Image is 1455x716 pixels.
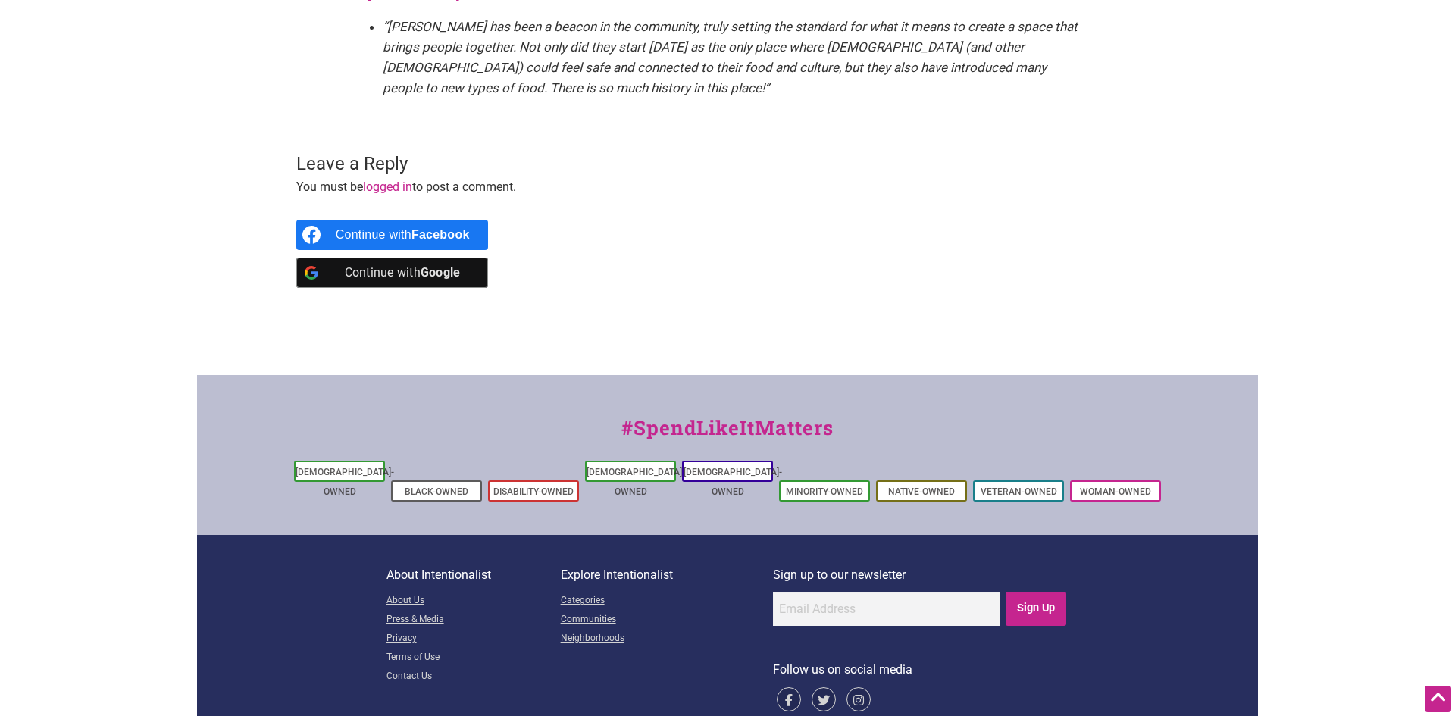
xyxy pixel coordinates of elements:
[296,177,1159,197] p: You must be to post a comment.
[561,565,773,585] p: Explore Intentionalist
[1080,486,1151,497] a: Woman-Owned
[296,220,488,250] a: Continue with <b>Facebook</b>
[405,486,468,497] a: Black-Owned
[386,592,561,611] a: About Us
[296,467,394,497] a: [DEMOGRAPHIC_DATA]-Owned
[587,467,685,497] a: [DEMOGRAPHIC_DATA]-Owned
[421,265,461,280] b: Google
[386,668,561,686] a: Contact Us
[296,258,488,288] a: Continue with <b>Google</b>
[773,660,1069,680] p: Follow us on social media
[197,413,1258,458] div: #SpendLikeItMatters
[773,592,1000,626] input: Email Address
[1425,686,1451,712] div: Scroll Back to Top
[336,258,470,288] div: Continue with
[561,630,773,649] a: Neighborhoods
[386,630,561,649] a: Privacy
[336,220,470,250] div: Continue with
[786,486,863,497] a: Minority-Owned
[383,19,1078,96] em: “[PERSON_NAME] has been a beacon in the community, truly setting the standard for what it means t...
[493,486,574,497] a: Disability-Owned
[561,611,773,630] a: Communities
[1006,592,1067,626] input: Sign Up
[386,611,561,630] a: Press & Media
[561,592,773,611] a: Categories
[411,228,470,241] b: Facebook
[773,565,1069,585] p: Sign up to our newsletter
[888,486,955,497] a: Native-Owned
[684,467,782,497] a: [DEMOGRAPHIC_DATA]-Owned
[981,486,1057,497] a: Veteran-Owned
[363,180,412,194] a: logged in
[386,565,561,585] p: About Intentionalist
[296,152,1159,177] h3: Leave a Reply
[386,649,561,668] a: Terms of Use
